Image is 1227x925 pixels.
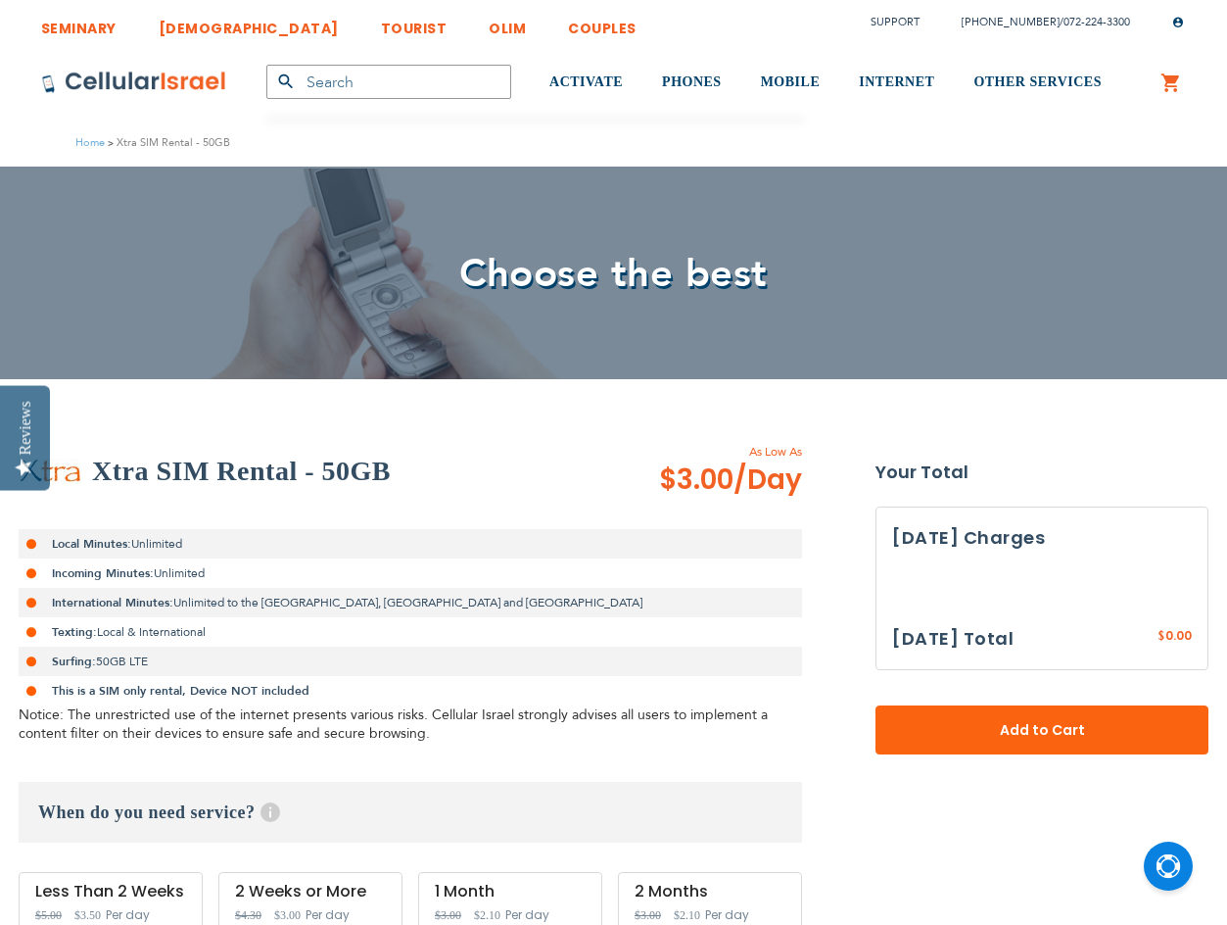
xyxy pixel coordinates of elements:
a: ACTIVATE [549,46,623,120]
div: Less Than 2 Weeks [35,883,186,901]
h2: Xtra SIM Rental - 50GB [92,452,391,491]
a: COUPLES [568,5,637,41]
li: Xtra SIM Rental - 50GB [105,133,230,152]
h3: [DATE] Charges [892,523,1192,553]
input: Search [266,65,511,99]
span: Per day [505,906,549,924]
span: $3.00 [435,908,461,922]
strong: This is a SIM only rental, Device NOT included [52,683,309,699]
a: [DEMOGRAPHIC_DATA] [159,5,339,41]
a: 072-224-3300 [1063,15,1130,29]
span: INTERNET [859,74,934,89]
span: MOBILE [761,74,821,89]
span: Per day [106,906,150,924]
li: Unlimited [19,529,802,559]
span: $ [1157,628,1165,646]
span: As Low As [606,443,802,461]
strong: Local Minutes: [52,536,131,552]
a: OLIM [489,5,526,41]
li: Local & International [19,617,802,647]
div: Notice: The unrestricted use of the internet presents various risks. Cellular Israel strongly adv... [19,706,802,743]
a: INTERNET [859,46,934,120]
strong: Surfing: [52,654,96,669]
strong: Incoming Minutes: [52,565,154,581]
span: $3.00 [635,908,661,922]
li: / [942,8,1130,36]
span: $3.00 [659,461,802,500]
span: Add to Cart [940,720,1144,741]
span: Choose the best [459,247,768,301]
span: $5.00 [35,908,62,922]
div: 2 Months [635,883,785,901]
strong: Texting: [52,624,97,640]
button: Add to Cart [875,706,1208,755]
span: 0.00 [1165,627,1192,644]
img: Cellular Israel Logo [41,71,227,94]
h3: When do you need service? [19,782,802,843]
a: MOBILE [761,46,821,120]
a: OTHER SERVICES [973,46,1102,120]
span: $4.30 [235,908,261,922]
span: $3.50 [74,908,101,922]
span: Per day [306,906,350,924]
strong: International Minutes: [52,595,173,610]
span: OTHER SERVICES [973,74,1102,89]
span: $2.10 [674,908,700,922]
a: Support [871,15,920,29]
span: PHONES [662,74,722,89]
span: /Day [733,461,802,500]
a: [PHONE_NUMBER] [962,15,1060,29]
span: Per day [705,906,749,924]
span: $3.00 [274,908,301,922]
a: TOURIST [381,5,448,41]
li: Unlimited to the [GEOGRAPHIC_DATA], [GEOGRAPHIC_DATA] and [GEOGRAPHIC_DATA] [19,588,802,617]
span: ACTIVATE [549,74,623,89]
div: 1 Month [435,883,586,901]
div: 2 Weeks or More [235,883,386,901]
li: Unlimited [19,559,802,588]
li: 50GB LTE [19,647,802,676]
span: Help [260,803,280,822]
h3: [DATE] Total [892,624,1014,654]
a: Home [75,135,105,150]
span: $2.10 [474,908,500,922]
img: Xtra SIM Rental - 50GB [19,459,82,484]
a: SEMINARY [41,5,117,41]
strong: Your Total [875,458,1208,487]
div: Reviews [17,401,34,455]
a: PHONES [662,46,722,120]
